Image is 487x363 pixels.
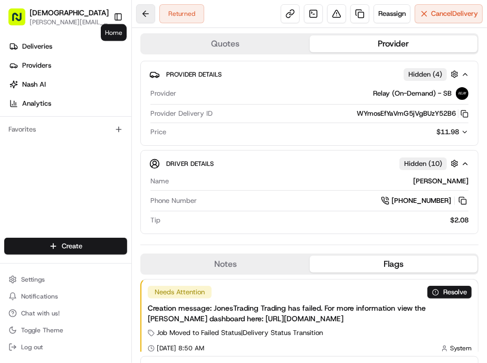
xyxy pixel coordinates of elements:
button: Chat with us! [4,306,127,321]
span: Reassign [378,9,406,18]
button: Flags [310,256,478,273]
span: Tip [150,216,160,225]
span: Log out [21,343,43,351]
button: WYmosEfYaVmG5jVgBUzY52B6 [357,109,469,118]
span: Chat with us! [21,309,60,318]
span: Hidden ( 4 ) [408,70,442,79]
div: Creation message: JonesTrading Trading has failed. For more information view the [PERSON_NAME] da... [148,303,472,324]
div: Start new chat [36,59,173,69]
a: Nash AI [4,76,131,93]
a: Powered byPylon [74,136,128,145]
span: Relay (On-Demand) - SB [373,89,452,98]
input: Clear [27,26,174,37]
div: $2.08 [165,216,469,225]
span: Toggle Theme [21,326,63,334]
span: Phone Number [150,196,197,206]
button: Notifications [4,289,127,304]
button: Settings [4,272,127,287]
span: Settings [21,275,45,284]
span: Cancel Delivery [431,9,478,18]
a: Providers [4,57,131,74]
span: [DATE] 8:50 AM [157,344,204,352]
button: Hidden (4) [404,68,461,81]
div: Needs Attention [148,286,212,299]
span: Provider Details [166,70,222,79]
button: CancelDelivery [415,4,483,23]
button: Start new chat [179,62,192,75]
div: [PERSON_NAME] [173,176,469,186]
button: Notes [141,256,310,273]
span: Nash AI [22,80,46,89]
a: Deliveries [4,38,131,55]
span: Create [62,241,82,251]
span: Driver Details [166,160,214,168]
button: Quotes [141,35,310,52]
span: Deliveries [22,42,52,51]
img: 1736555255976-a54dd68f-1ca7-489b-9aae-adbdc363a1c4 [11,59,30,78]
span: Hidden ( 10 ) [404,159,442,169]
div: 💻 [89,112,98,120]
a: Analytics [4,95,131,112]
a: [PHONE_NUMBER] [381,195,469,207]
button: [DEMOGRAPHIC_DATA] [30,7,109,18]
span: Provider Delivery ID [150,109,213,118]
span: Name [150,176,169,186]
span: [PHONE_NUMBER] [391,196,451,206]
span: System [450,344,472,352]
span: $11.98 [436,127,459,136]
span: Job Moved to Failed Status | Delivery Status Transition [157,328,323,338]
span: Notifications [21,292,58,301]
span: API Documentation [100,111,169,122]
div: Favorites [4,121,127,138]
a: 💻API Documentation [85,107,174,126]
button: [PERSON_NAME][EMAIL_ADDRESS][DOMAIN_NAME] [30,18,109,26]
button: Provider DetailsHidden (4) [149,66,470,83]
button: Toggle Theme [4,323,127,338]
button: Reassign [374,4,410,23]
a: 📗Knowledge Base [6,107,85,126]
div: We're available if you need us! [36,69,133,78]
span: Price [150,127,166,137]
div: 📗 [11,112,19,120]
span: Pylon [105,137,128,145]
button: Create [4,238,127,255]
button: Driver DetailsHidden (10) [149,155,470,172]
span: Providers [22,61,51,70]
button: [DEMOGRAPHIC_DATA][PERSON_NAME][EMAIL_ADDRESS][DOMAIN_NAME] [4,4,109,30]
button: Hidden (10) [399,157,461,170]
button: Provider [310,35,478,52]
img: relay_logo_black.png [456,87,469,100]
button: Resolve [427,286,472,299]
span: Knowledge Base [21,111,81,122]
button: $11.98 [376,127,469,137]
div: Home [101,24,127,41]
span: Analytics [22,99,51,108]
span: Provider [150,89,176,98]
button: Log out [4,340,127,355]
